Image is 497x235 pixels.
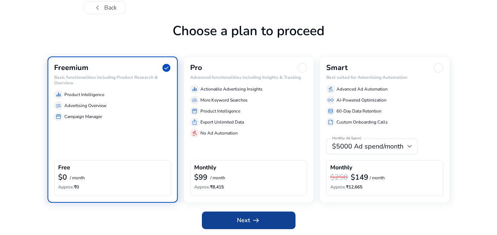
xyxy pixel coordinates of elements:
p: AI-Powered Optimization [336,97,387,103]
p: No Ad Automation [200,130,238,136]
mat-label: Monthly Ad Spend [332,136,361,141]
p: Product Intelligence [64,91,104,98]
h3: Freemium [54,63,89,72]
p: Actionable Advertising Insights [200,86,263,92]
span: manage_search [192,97,197,103]
h6: Basic functionalities including Product Research & Overview [54,75,171,85]
span: database [328,108,334,114]
span: equalizer [56,92,61,98]
span: Next [237,216,260,225]
span: manage_search [56,103,61,109]
p: / month [370,176,385,180]
span: chevron_left [93,3,102,12]
p: Campaign Manager [64,113,102,120]
button: Nextarrow_right_alt [202,212,295,229]
p: 60-Day Data Retention [336,108,381,114]
span: gavel [192,130,197,136]
h6: ₹12,665 [330,184,439,190]
h6: ₹8,415 [194,184,303,190]
h1: Choose a plan to proceed [48,23,450,56]
p: / month [210,176,225,180]
p: Advertising Overview [64,102,106,109]
span: check_circle [162,63,171,73]
h6: Best suited for Advertising Automation [326,75,443,80]
span: arrow_right_alt [252,216,260,225]
h6: Advanced functionalities including Insights & Tracking [190,75,307,80]
span: storefront [56,114,61,120]
span: Approx. [58,184,74,190]
span: all_inclusive [328,97,334,103]
span: ios_share [192,119,197,125]
button: chevron_leftBack [84,1,126,14]
h3: Smart [326,63,348,72]
b: $99 [194,172,207,182]
p: Product Intelligence [200,108,240,114]
span: equalizer [192,86,197,92]
p: More Keyword Searches [200,97,248,103]
h4: Monthly [194,164,216,171]
b: $149 [351,172,368,182]
p: Advanced Ad Automation [336,86,388,92]
h3: Pro [190,63,202,72]
span: storefront [192,108,197,114]
span: gavel [328,86,334,92]
span: summarize [328,119,334,125]
span: $5000 Ad spend/month [332,142,403,151]
p: Export Unlimited Data [200,119,244,125]
p: / month [70,176,85,180]
span: Approx. [194,184,210,190]
h4: Free [58,164,70,171]
p: Custom Onboarding Calls [336,119,388,125]
h6: ₹0 [58,184,167,190]
span: Approx. [330,184,346,190]
b: $0 [58,172,67,182]
h4: Monthly [330,164,352,171]
h3: $250 [330,173,348,182]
